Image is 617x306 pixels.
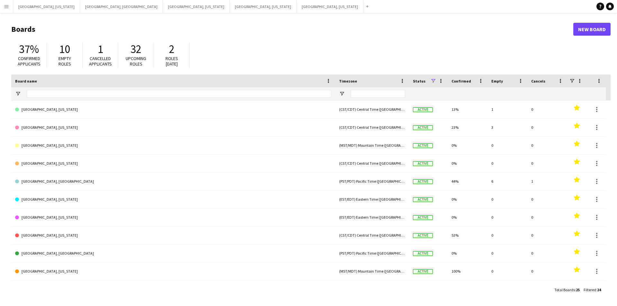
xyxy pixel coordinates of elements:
[80,0,163,13] button: [GEOGRAPHIC_DATA], [GEOGRAPHIC_DATA]
[487,136,527,154] div: 0
[19,42,39,56] span: 37%
[448,244,487,262] div: 0%
[13,0,80,13] button: [GEOGRAPHIC_DATA], [US_STATE]
[448,208,487,226] div: 0%
[487,244,527,262] div: 0
[15,280,331,298] a: [GEOGRAPHIC_DATA], [GEOGRAPHIC_DATA]
[27,90,331,98] input: Board name Filter Input
[573,23,611,36] a: New Board
[527,262,567,280] div: 0
[15,244,331,262] a: [GEOGRAPHIC_DATA], [GEOGRAPHIC_DATA]
[448,172,487,190] div: 44%
[487,280,527,298] div: 0
[527,172,567,190] div: 1
[163,0,230,13] button: [GEOGRAPHIC_DATA], [US_STATE]
[527,101,567,118] div: 0
[576,287,580,292] span: 25
[527,244,567,262] div: 0
[554,284,580,296] div: :
[597,287,601,292] span: 24
[584,284,601,296] div: :
[126,56,146,67] span: Upcoming roles
[335,244,409,262] div: (PST/PDT) Pacific Time ([GEOGRAPHIC_DATA] & [GEOGRAPHIC_DATA])
[448,190,487,208] div: 0%
[89,56,112,67] span: Cancelled applicants
[165,56,178,67] span: Roles [DATE]
[448,262,487,280] div: 100%
[130,42,141,56] span: 32
[18,56,40,67] span: Confirmed applicants
[527,280,567,298] div: 0
[15,208,331,226] a: [GEOGRAPHIC_DATA], [US_STATE]
[335,280,409,298] div: (PST/PDT) Pacific Time ([GEOGRAPHIC_DATA] & [GEOGRAPHIC_DATA])
[527,226,567,244] div: 0
[448,226,487,244] div: 53%
[487,154,527,172] div: 0
[452,79,471,83] span: Confirmed
[413,161,433,166] span: Active
[448,118,487,136] div: 23%
[527,154,567,172] div: 0
[15,79,37,83] span: Board name
[413,125,433,130] span: Active
[413,107,433,112] span: Active
[448,154,487,172] div: 0%
[487,262,527,280] div: 0
[339,91,345,97] button: Open Filter Menu
[491,79,503,83] span: Empty
[11,24,573,34] h1: Boards
[335,226,409,244] div: (CST/CDT) Central Time ([GEOGRAPHIC_DATA] & [GEOGRAPHIC_DATA])
[487,101,527,118] div: 1
[413,215,433,220] span: Active
[15,118,331,136] a: [GEOGRAPHIC_DATA], [US_STATE]
[527,136,567,154] div: 0
[335,208,409,226] div: (EST/EDT) Eastern Time ([GEOGRAPHIC_DATA] & [GEOGRAPHIC_DATA])
[487,226,527,244] div: 0
[335,172,409,190] div: (PST/PDT) Pacific Time ([GEOGRAPHIC_DATA] & [GEOGRAPHIC_DATA])
[487,118,527,136] div: 3
[15,190,331,208] a: [GEOGRAPHIC_DATA], [US_STATE]
[527,118,567,136] div: 0
[58,56,71,67] span: Empty roles
[487,172,527,190] div: 6
[335,262,409,280] div: (MST/MDT) Mountain Time ([GEOGRAPHIC_DATA] & [GEOGRAPHIC_DATA])
[527,208,567,226] div: 0
[15,172,331,190] a: [GEOGRAPHIC_DATA], [GEOGRAPHIC_DATA]
[531,79,545,83] span: Cancels
[335,118,409,136] div: (CST/CDT) Central Time ([GEOGRAPHIC_DATA] & [GEOGRAPHIC_DATA])
[169,42,174,56] span: 2
[335,136,409,154] div: (MST/MDT) Mountain Time ([GEOGRAPHIC_DATA] & [GEOGRAPHIC_DATA])
[413,251,433,256] span: Active
[230,0,297,13] button: [GEOGRAPHIC_DATA], [US_STATE]
[98,42,103,56] span: 1
[527,190,567,208] div: 0
[413,179,433,184] span: Active
[15,154,331,172] a: [GEOGRAPHIC_DATA], [US_STATE]
[335,154,409,172] div: (CST/CDT) Central Time ([GEOGRAPHIC_DATA] & [GEOGRAPHIC_DATA])
[554,287,575,292] span: Total Boards
[15,226,331,244] a: [GEOGRAPHIC_DATA], [US_STATE]
[413,79,425,83] span: Status
[15,136,331,154] a: [GEOGRAPHIC_DATA], [US_STATE]
[15,91,21,97] button: Open Filter Menu
[413,197,433,202] span: Active
[15,101,331,118] a: [GEOGRAPHIC_DATA], [US_STATE]
[413,233,433,238] span: Active
[584,287,596,292] span: Filtered
[59,42,70,56] span: 10
[15,262,331,280] a: [GEOGRAPHIC_DATA], [US_STATE]
[351,90,405,98] input: Timezone Filter Input
[487,190,527,208] div: 0
[413,143,433,148] span: Active
[335,190,409,208] div: (EST/EDT) Eastern Time ([GEOGRAPHIC_DATA] & [GEOGRAPHIC_DATA])
[448,136,487,154] div: 0%
[487,208,527,226] div: 0
[297,0,363,13] button: [GEOGRAPHIC_DATA], [US_STATE]
[339,79,357,83] span: Timezone
[448,101,487,118] div: 13%
[335,101,409,118] div: (CST/CDT) Central Time ([GEOGRAPHIC_DATA] & [GEOGRAPHIC_DATA])
[413,269,433,274] span: Active
[448,280,487,298] div: 0%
